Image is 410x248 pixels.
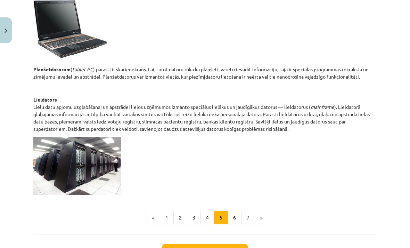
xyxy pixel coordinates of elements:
button: » [255,211,268,225]
button: 7 [241,211,255,225]
button: « [147,211,160,225]
button: 5 [214,211,228,225]
strong: Lieldators [33,96,57,103]
em: tablet PC [72,66,93,72]
button: 6 [228,211,241,225]
p: Lielu datu apjomu uzglabāšanai un apstrādei lielos uzņēmumos izmanto speciālus lielākus un jaudīg... [33,96,377,133]
em: mainframe [311,104,334,110]
img: icon-close-lesson-0947bae3869378f0d4975bcd49f059093ad1ed9edebbc8119c70593378902aed.svg [5,29,7,33]
button: 4 [200,211,214,225]
button: 2 [173,211,187,225]
button: 3 [187,211,201,225]
strong: Planšetdatoram [33,66,71,72]
button: 1 [160,211,174,225]
nav: Page navigation example [33,211,377,225]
